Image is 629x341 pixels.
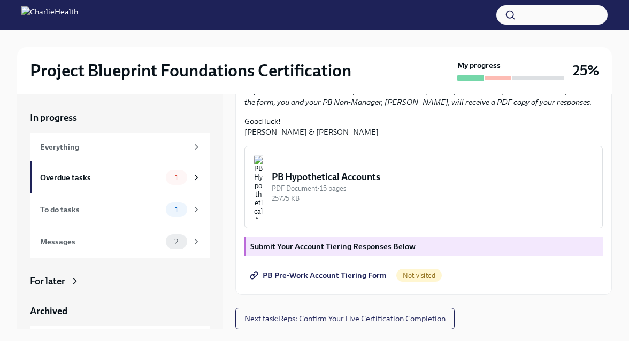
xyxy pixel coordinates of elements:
[40,172,162,183] div: Overdue tasks
[30,60,351,81] h2: Project Blueprint Foundations Certification
[30,275,210,288] a: For later
[30,305,210,317] a: Archived
[30,275,65,288] div: For later
[254,155,263,219] img: PB Hypothetical Accounts
[250,242,416,251] strong: Submit Your Account Tiering Responses Below
[396,272,442,280] span: Not visited
[573,61,599,80] h3: 25%
[272,170,594,183] div: PB Hypothetical Accounts
[30,111,210,124] a: In progress
[252,270,387,281] span: PB Pre-Work Account Tiering Form
[244,265,394,286] a: PB Pre-Work Account Tiering Form
[272,183,594,193] div: PDF Document • 15 pages
[272,193,594,204] div: 257.75 KB
[244,146,603,228] button: PB Hypothetical AccountsPDF Document•15 pages257.75 KB
[457,60,501,71] strong: My progress
[40,141,187,153] div: Everything
[244,116,603,137] p: Good luck! [PERSON_NAME] & [PERSON_NAME]
[21,6,78,24] img: CharlieHealth
[30,161,210,193] a: Overdue tasks1
[40,236,162,247] div: Messages
[168,238,185,246] span: 2
[30,133,210,161] a: Everything
[40,204,162,215] div: To do tasks
[30,226,210,258] a: Messages2
[244,313,446,324] span: Next task : Reps: Confirm Your Live Certification Completion
[168,206,185,214] span: 1
[168,174,185,182] span: 1
[30,193,210,226] a: To do tasks1
[235,308,455,329] button: Next task:Reps: Confirm Your Live Certification Completion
